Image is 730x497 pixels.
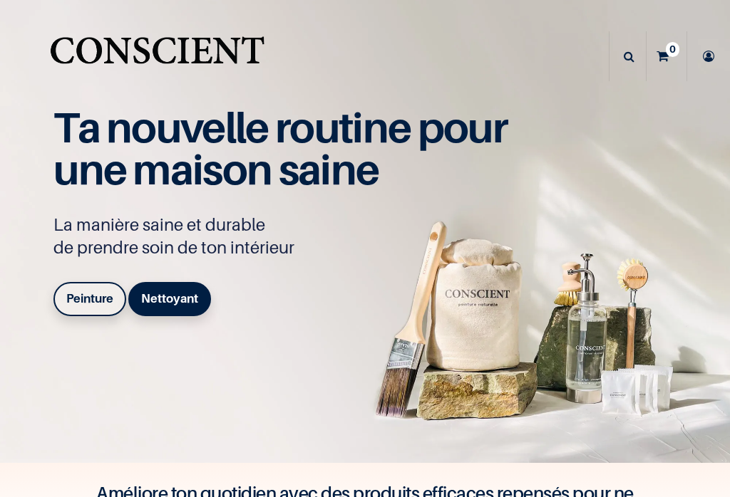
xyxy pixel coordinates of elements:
[128,282,211,316] a: Nettoyant
[53,102,507,194] span: Ta nouvelle routine pour une maison saine
[53,214,517,259] p: La manière saine et durable de prendre soin de ton intérieur
[47,28,267,85] a: Logo of Conscient
[666,42,679,56] sup: 0
[47,28,267,85] img: Conscient
[647,31,687,81] a: 0
[66,291,113,305] b: Peinture
[141,291,198,305] b: Nettoyant
[53,282,126,316] a: Peinture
